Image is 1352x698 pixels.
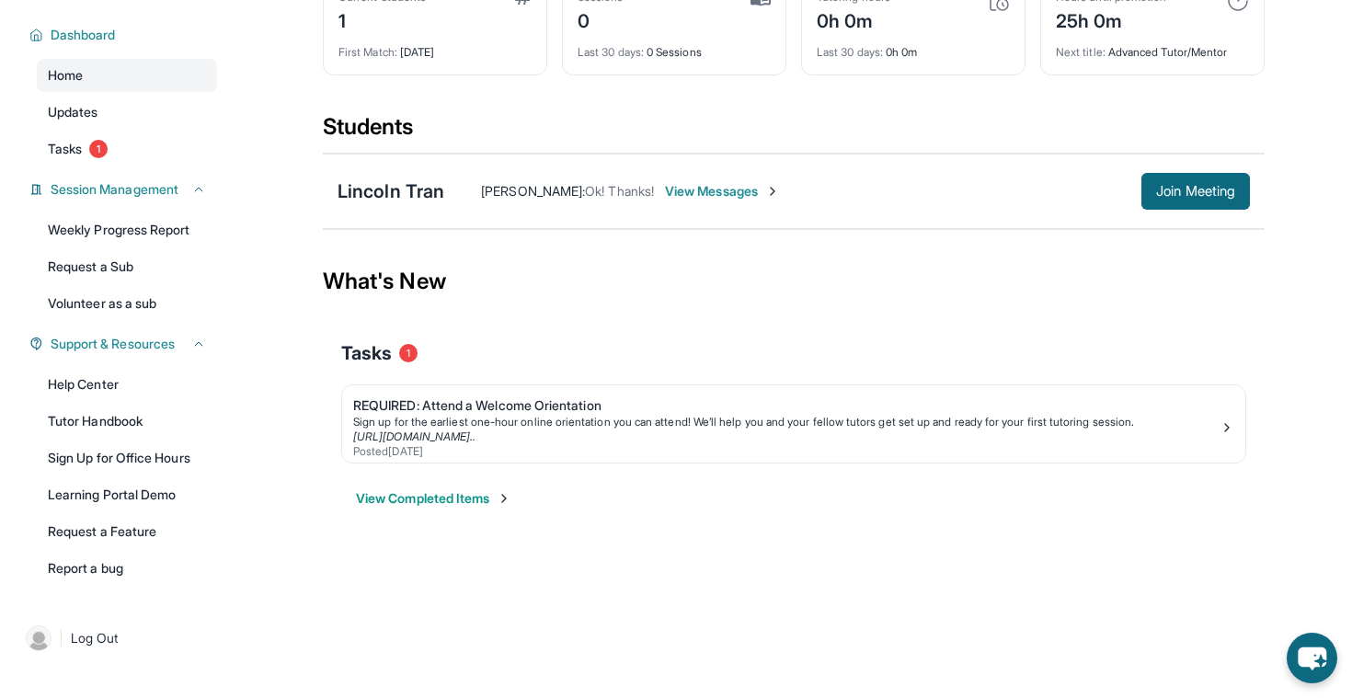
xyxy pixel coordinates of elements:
button: View Completed Items [356,489,511,508]
div: 0 Sessions [578,34,771,60]
a: Weekly Progress Report [37,213,217,246]
a: Updates [37,96,217,129]
span: Tasks [48,140,82,158]
a: [URL][DOMAIN_NAME].. [353,429,475,443]
span: First Match : [338,45,397,59]
img: Chevron-Right [765,184,780,199]
span: [PERSON_NAME] : [481,183,585,199]
div: 25h 0m [1056,5,1166,34]
div: Posted [DATE] [353,444,1220,459]
div: Lincoln Tran [338,178,444,204]
div: REQUIRED: Attend a Welcome Orientation [353,396,1220,415]
a: Volunteer as a sub [37,287,217,320]
span: Join Meeting [1156,186,1235,197]
a: Tutor Handbook [37,405,217,438]
img: user-img [26,625,52,651]
a: Request a Feature [37,515,217,548]
span: View Messages [665,182,780,200]
div: 0h 0m [817,34,1010,60]
button: Dashboard [43,26,206,44]
button: Session Management [43,180,206,199]
span: Support & Resources [51,335,175,353]
span: Dashboard [51,26,116,44]
span: 1 [399,344,418,362]
a: |Log Out [18,618,217,658]
a: Learning Portal Demo [37,478,217,511]
a: Tasks1 [37,132,217,166]
span: 1 [89,140,108,158]
div: Sign up for the earliest one-hour online orientation you can attend! We’ll help you and your fell... [353,415,1220,429]
span: Updates [48,103,98,121]
span: Session Management [51,180,178,199]
a: Report a bug [37,552,217,585]
a: Sign Up for Office Hours [37,441,217,475]
div: Advanced Tutor/Mentor [1056,34,1249,60]
span: Ok! Thanks! [585,183,654,199]
span: Last 30 days : [817,45,883,59]
span: Last 30 days : [578,45,644,59]
button: chat-button [1287,633,1337,683]
div: 0h 0m [817,5,890,34]
div: Students [323,112,1265,153]
button: Join Meeting [1141,173,1250,210]
div: 1 [338,5,426,34]
a: Help Center [37,368,217,401]
span: Tasks [341,340,392,366]
div: What's New [323,241,1265,322]
div: 0 [578,5,624,34]
div: [DATE] [338,34,532,60]
span: | [59,627,63,649]
span: Next title : [1056,45,1106,59]
span: Home [48,66,83,85]
a: Request a Sub [37,250,217,283]
a: REQUIRED: Attend a Welcome OrientationSign up for the earliest one-hour online orientation you ca... [342,385,1245,463]
button: Support & Resources [43,335,206,353]
a: Home [37,59,217,92]
span: Log Out [71,629,119,647]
